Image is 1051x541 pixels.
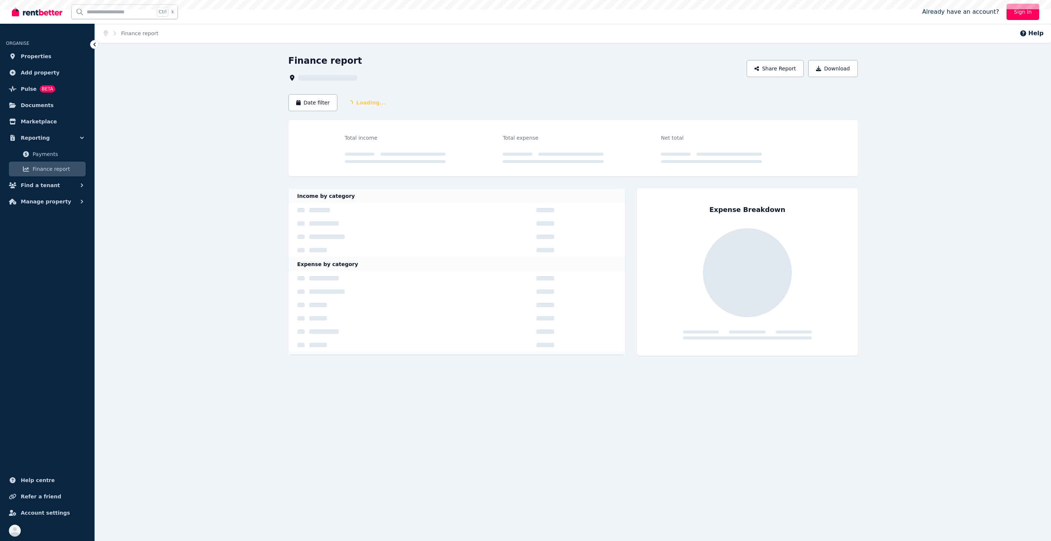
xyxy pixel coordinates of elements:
button: Date filter [288,94,338,111]
span: Finance report [33,165,83,173]
span: Account settings [21,508,70,517]
span: Manage property [21,197,71,206]
div: Expense by category [288,257,625,272]
div: Net total [661,133,762,142]
span: Properties [21,52,52,61]
a: Finance report [121,30,159,36]
div: Expense Breakdown [710,205,786,215]
span: Already have an account? [922,7,999,16]
span: BETA [40,85,55,93]
img: RentBetter [12,6,62,17]
a: Account settings [6,505,89,520]
a: Refer a friend [6,489,89,504]
button: Find a tenant [6,178,89,193]
span: Pulse [21,84,37,93]
a: Help centre [6,473,89,488]
span: Find a tenant [21,181,60,190]
span: Reporting [21,133,50,142]
a: Add property [6,65,89,80]
button: Manage property [6,194,89,209]
span: Add property [21,68,60,77]
a: Properties [6,49,89,64]
button: Download [808,60,858,77]
span: Ctrl [157,7,168,17]
a: Payments [9,147,86,162]
span: Loading... [342,96,391,109]
button: Help [1019,29,1044,38]
nav: Breadcrumb [95,24,167,43]
span: Marketplace [21,117,57,126]
span: k [171,9,174,15]
a: Finance report [9,162,86,176]
span: Refer a friend [21,492,61,501]
a: Sign In [1007,4,1039,20]
span: Documents [21,101,54,110]
h1: Finance report [288,55,362,67]
button: Share Report [747,60,804,77]
span: Help centre [21,476,55,485]
a: PulseBETA [6,82,89,96]
a: Marketplace [6,114,89,129]
button: Reporting [6,130,89,145]
span: Payments [33,150,83,159]
div: Total expense [503,133,604,142]
div: Income by category [288,189,625,203]
a: Documents [6,98,89,113]
span: ORGANISE [6,41,29,46]
div: Total income [345,133,446,142]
